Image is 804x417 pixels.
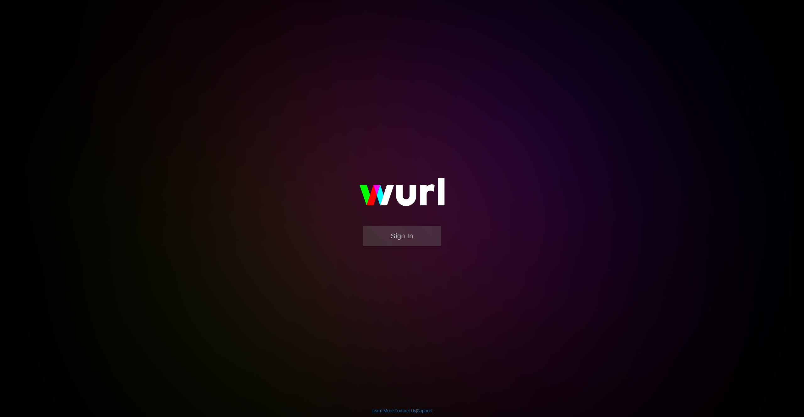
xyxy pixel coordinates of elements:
div: | | [372,408,433,414]
button: Sign In [363,226,441,246]
a: Learn More [372,408,394,413]
img: wurl-logo-on-black-223613ac3d8ba8fe6dc639794a292ebdb59501304c7dfd60c99c58986ef67473.svg [339,165,465,225]
a: Contact Us [394,408,416,413]
a: Support [417,408,433,413]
